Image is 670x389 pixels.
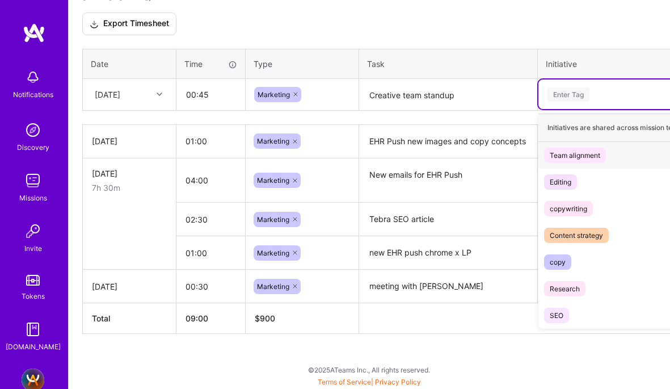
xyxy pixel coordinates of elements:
[22,169,44,192] img: teamwork
[22,318,44,341] img: guide book
[184,58,237,70] div: Time
[83,49,176,79] th: Date
[258,90,290,99] span: Marketing
[176,238,245,268] input: HH:MM
[17,141,49,153] div: Discovery
[13,89,53,101] div: Notifications
[550,229,603,241] div: Content strategy
[360,237,536,269] textarea: new EHR push chrome x LP
[257,137,289,145] span: Marketing
[257,282,289,291] span: Marketing
[176,204,245,235] input: HH:MM
[550,176,571,188] div: Editing
[550,309,563,321] div: SEO
[22,290,45,302] div: Tokens
[22,119,44,141] img: discovery
[318,378,371,386] a: Terms of Service
[360,160,536,202] textarea: New emails for EHR Push
[550,203,587,215] div: copywriting
[95,89,120,101] div: [DATE]
[90,18,99,30] i: icon Download
[255,313,275,323] span: $ 900
[92,135,167,147] div: [DATE]
[246,49,359,79] th: Type
[360,271,536,302] textarea: meeting with [PERSON_NAME]
[257,215,289,224] span: Marketing
[6,341,61,353] div: [DOMAIN_NAME]
[92,281,167,292] div: [DATE]
[82,12,176,35] button: Export Timesheet
[22,66,44,89] img: bell
[22,220,44,242] img: Invite
[26,275,40,286] img: tokens
[550,256,566,268] div: copy
[177,80,245,110] input: HH:MM
[68,355,670,384] div: © 2025 ATeams Inc., All rights reserved.
[375,378,421,386] a: Privacy Policy
[24,242,42,254] div: Invite
[83,303,176,334] th: Total
[92,182,167,194] div: 7h 30m
[257,249,289,257] span: Marketing
[176,126,245,156] input: HH:MM
[257,176,289,185] span: Marketing
[360,80,536,110] textarea: Creative team standup
[550,283,580,295] div: Research
[19,192,47,204] div: Missions
[157,91,162,97] i: icon Chevron
[176,165,245,195] input: HH:MM
[360,126,536,157] textarea: EHR Push new images and copy concepts
[23,23,45,43] img: logo
[360,204,536,235] textarea: Tebra SEO article
[92,168,167,179] div: [DATE]
[318,378,421,386] span: |
[176,303,246,334] th: 09:00
[359,49,538,79] th: Task
[176,271,245,302] input: HH:MM
[550,149,600,161] div: Team alignment
[547,86,589,103] div: Enter Tag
